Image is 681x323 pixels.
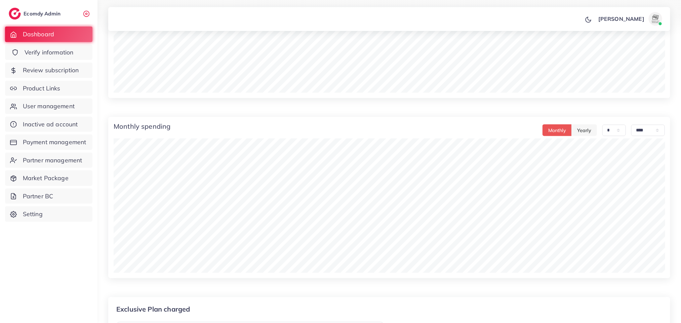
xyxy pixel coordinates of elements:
a: Payment management [5,134,92,150]
h2: Ecomdy Admin [24,10,62,17]
p: Exclusive Plan charged [116,305,384,313]
a: Inactive ad account [5,117,92,132]
span: User management [23,102,75,111]
a: Setting [5,206,92,222]
img: avatar [649,12,662,26]
span: Partner management [23,156,82,165]
a: logoEcomdy Admin [9,8,62,19]
a: Partner BC [5,189,92,204]
a: [PERSON_NAME]avatar [595,12,665,26]
span: Market Package [23,174,69,183]
p: [PERSON_NAME] [598,15,644,23]
span: Setting [23,210,43,218]
button: Yearly [571,124,597,136]
span: Review subscription [23,66,79,75]
span: Inactive ad account [23,120,78,129]
a: Review subscription [5,63,92,78]
span: Verify information [25,48,74,57]
a: Verify information [5,45,92,60]
span: Partner BC [23,192,53,201]
img: logo [9,8,21,19]
a: Partner management [5,153,92,168]
span: Product Links [23,84,61,93]
a: Dashboard [5,27,92,42]
a: User management [5,98,92,114]
h4: Monthly spending [114,122,171,130]
span: Dashboard [23,30,54,39]
button: Monthly [543,124,572,136]
a: Product Links [5,81,92,96]
a: Market Package [5,170,92,186]
span: Payment management [23,138,86,147]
